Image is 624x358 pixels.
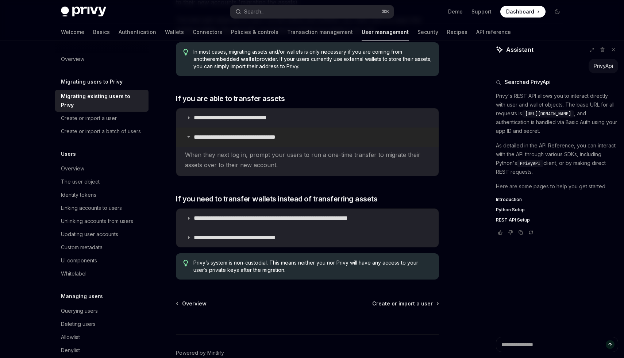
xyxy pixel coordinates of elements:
a: Python Setup [496,207,618,213]
a: Create or import a user [372,300,438,307]
div: Allowlist [61,333,80,342]
div: Unlinking accounts from users [61,217,133,226]
div: PrivyApi [594,62,613,70]
p: Here are some pages to help you get started: [496,182,618,191]
a: Unlinking accounts from users [55,215,149,228]
span: PrivyAPI [520,161,540,166]
a: Overview [55,162,149,175]
a: API reference [476,23,511,41]
a: Migrating existing users to Privy [55,90,149,112]
a: Allowlist [55,331,149,344]
div: Linking accounts to users [61,204,122,212]
div: Denylist [61,346,80,355]
a: Overview [55,53,149,66]
svg: Tip [183,260,188,266]
span: ⌘ K [382,9,389,15]
a: Custom metadata [55,241,149,254]
span: Create or import a user [372,300,433,307]
button: Send message [606,340,615,349]
button: Toggle dark mode [551,6,563,18]
a: Powered by Mintlify [176,349,224,357]
span: [URL][DOMAIN_NAME] [525,111,571,117]
span: In most cases, migrating assets and/or wallets is only necessary if you are coming from another p... [193,48,432,70]
div: Search... [244,7,265,16]
a: Transaction management [287,23,353,41]
div: UI components [61,256,97,265]
div: Identity tokens [61,190,96,199]
div: Overview [61,55,84,63]
svg: Tip [183,49,188,55]
a: The user object [55,175,149,188]
h5: Migrating users to Privy [61,77,123,86]
div: Querying users [61,307,98,315]
a: Querying users [55,304,149,317]
a: REST API Setup [496,217,618,223]
span: If you need to transfer wallets instead of transferring assets [176,194,377,204]
span: Assistant [506,45,534,54]
a: UI components [55,254,149,267]
a: Wallets [165,23,184,41]
span: Searched PrivyApi [505,78,551,86]
a: Denylist [55,344,149,357]
span: Dashboard [506,8,534,15]
div: Overview [61,164,84,173]
a: User management [362,23,409,41]
a: Policies & controls [231,23,278,41]
a: Basics [93,23,110,41]
span: Privy’s system is non-custodial. This means neither you nor Privy will have any access to your us... [193,259,432,274]
a: Dashboard [500,6,546,18]
span: REST API Setup [496,217,530,223]
a: Create or import a user [55,112,149,125]
strong: embedded wallet [212,56,257,62]
button: Searched PrivyApi [496,78,618,86]
div: Custom metadata [61,243,103,252]
a: Authentication [119,23,156,41]
a: Recipes [447,23,467,41]
img: dark logo [61,7,106,17]
p: Privy's REST API allows you to interact directly with user and wallet objects. The base URL for a... [496,92,618,135]
p: As detailed in the API Reference, you can interact with the API through various SDKs, including P... [496,141,618,176]
a: Connectors [193,23,222,41]
h5: Managing users [61,292,103,301]
a: Identity tokens [55,188,149,201]
a: Deleting users [55,317,149,331]
span: Introduction [496,197,522,203]
h5: Users [61,150,76,158]
a: Whitelabel [55,267,149,280]
a: Demo [448,8,463,15]
a: Create or import a batch of users [55,125,149,138]
a: Security [417,23,438,41]
div: Updating user accounts [61,230,118,239]
div: The user object [61,177,100,186]
div: Create or import a batch of users [61,127,141,136]
div: Create or import a user [61,114,117,123]
span: Overview [182,300,207,307]
a: Introduction [496,197,618,203]
span: Python Setup [496,207,525,213]
div: Whitelabel [61,269,86,278]
a: Overview [177,300,207,307]
button: Search...⌘K [230,5,394,18]
a: Support [471,8,492,15]
div: Deleting users [61,320,96,328]
a: Linking accounts to users [55,201,149,215]
span: When they next log in, prompt your users to run a one-time transfer to migrate their assets over ... [185,150,430,170]
div: Migrating existing users to Privy [61,92,144,109]
a: Updating user accounts [55,228,149,241]
a: Welcome [61,23,84,41]
span: If you are able to transfer assets [176,93,285,104]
